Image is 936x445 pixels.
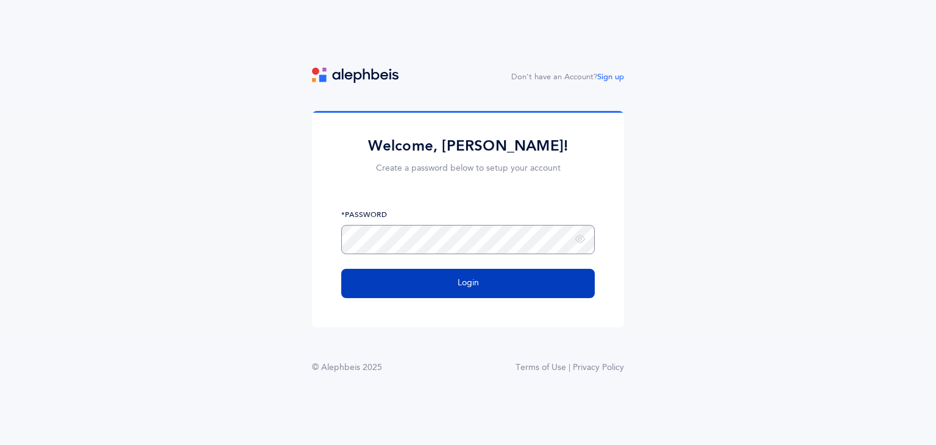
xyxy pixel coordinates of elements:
[312,361,382,374] div: © Alephbeis 2025
[341,162,595,175] p: Create a password below to setup your account
[341,137,595,155] h2: Welcome, [PERSON_NAME]!
[597,73,624,81] a: Sign up
[312,68,399,83] img: logo.svg
[511,71,624,84] div: Don't have an Account?
[341,209,595,220] label: *Password
[458,277,479,290] span: Login
[341,269,595,298] button: Login
[516,361,624,374] a: Terms of Use | Privacy Policy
